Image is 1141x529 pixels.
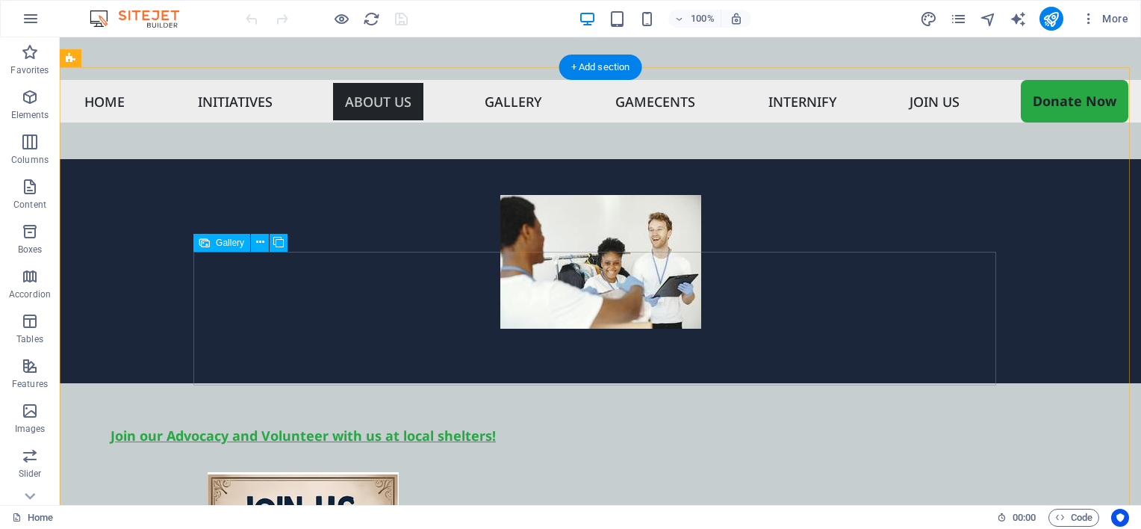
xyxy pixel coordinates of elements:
[1039,7,1063,31] button: publish
[86,10,198,28] img: Editor Logo
[1023,512,1025,523] span: :
[216,238,244,247] span: Gallery
[1042,10,1060,28] i: Publish
[980,10,997,28] i: Navigator
[11,154,49,166] p: Columns
[12,509,53,527] a: Click to cancel selection. Double-click to open Pages
[950,10,967,28] i: Pages (Ctrl+Alt+S)
[16,333,43,345] p: Tables
[363,10,380,28] i: Reload page
[13,199,46,211] p: Content
[1010,10,1027,28] i: AI Writer
[1055,509,1092,527] span: Code
[997,509,1036,527] h6: Session time
[668,10,721,28] button: 100%
[362,10,380,28] button: reload
[1081,11,1128,26] span: More
[980,10,998,28] button: navigator
[691,10,715,28] h6: 100%
[1010,10,1027,28] button: text_generator
[950,10,968,28] button: pages
[730,12,743,25] i: On resize automatically adjust zoom level to fit chosen device.
[1048,509,1099,527] button: Code
[1111,509,1129,527] button: Usercentrics
[559,55,642,80] div: + Add section
[920,10,937,28] i: Design (Ctrl+Alt+Y)
[18,244,43,256] p: Boxes
[920,10,938,28] button: design
[1075,7,1134,31] button: More
[9,288,51,300] p: Accordion
[12,378,48,390] p: Features
[15,423,46,435] p: Images
[1013,509,1036,527] span: 00 00
[19,468,42,480] p: Slider
[10,64,49,76] p: Favorites
[332,10,350,28] button: Click here to leave preview mode and continue editing
[11,109,49,121] p: Elements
